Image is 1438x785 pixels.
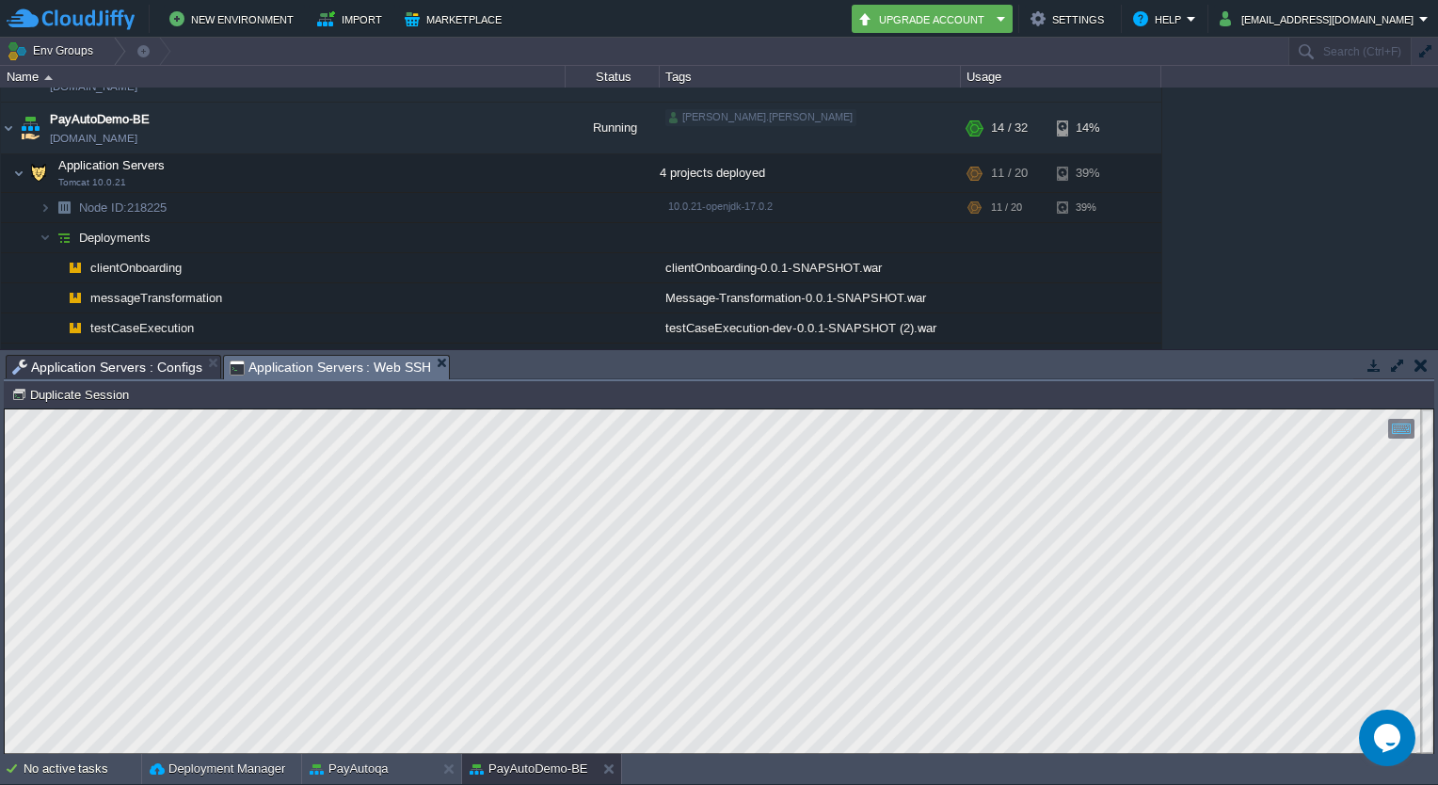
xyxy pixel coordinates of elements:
div: 4 projects deployed [660,154,961,192]
img: AMDAwAAAACH5BAEAAAAALAAAAAABAAEAAAICRAEAOw== [51,283,62,312]
a: Application ServersTomcat 10.0.21 [56,158,168,172]
a: [DOMAIN_NAME] [50,129,137,148]
img: AMDAwAAAACH5BAEAAAAALAAAAAABAAEAAAICRAEAOw== [62,313,88,343]
img: AMDAwAAAACH5BAEAAAAALAAAAAABAAEAAAICRAEAOw== [51,253,62,282]
img: AMDAwAAAACH5BAEAAAAALAAAAAABAAEAAAICRAEAOw== [62,344,88,373]
div: 11 / 20 [991,154,1028,192]
button: Duplicate Session [11,386,135,403]
div: Message-Transformation-0.0.1-SNAPSHOT.war [660,283,961,312]
span: Tomcat 10.0.21 [58,177,126,188]
div: [PERSON_NAME].[PERSON_NAME] [665,109,856,126]
div: No active tasks [24,754,141,784]
img: AMDAwAAAACH5BAEAAAAALAAAAAABAAEAAAICRAEAOw== [51,223,77,252]
a: Deployments [77,230,153,246]
div: 39% [1057,154,1118,192]
div: Status [567,66,659,88]
button: Settings [1031,8,1110,30]
iframe: chat widget [1359,710,1419,766]
div: 14 / 32 [991,103,1028,153]
div: autoverify-0.0.1-SNAPSHOT.war [660,344,961,373]
span: 10.0.21-openjdk-17.0.2 [668,200,773,212]
div: 39% [1057,193,1118,222]
img: AMDAwAAAACH5BAEAAAAALAAAAAABAAEAAAICRAEAOw== [1,103,16,153]
div: 11 / 20 [991,193,1022,222]
a: messageTransformation [88,290,225,306]
img: AMDAwAAAACH5BAEAAAAALAAAAAABAAEAAAICRAEAOw== [62,283,88,312]
img: AMDAwAAAACH5BAEAAAAALAAAAAABAAEAAAICRAEAOw== [51,313,62,343]
div: Usage [962,66,1160,88]
div: 14% [1057,103,1118,153]
a: clientOnboarding [88,260,184,276]
button: PayAutoqa [310,760,389,778]
button: New Environment [169,8,299,30]
span: Application Servers : Configs [12,356,202,378]
a: testCaseExecution [88,320,197,336]
img: CloudJiffy [7,8,135,31]
img: AMDAwAAAACH5BAEAAAAALAAAAAABAAEAAAICRAEAOw== [17,103,43,153]
a: Node ID:218225 [77,200,169,216]
img: AMDAwAAAACH5BAEAAAAALAAAAAABAAEAAAICRAEAOw== [51,193,77,222]
span: Application Servers : Web SSH [230,356,432,379]
span: 218225 [77,200,169,216]
div: Tags [661,66,960,88]
span: Node ID: [79,200,127,215]
button: PayAutoDemo-BE [470,760,588,778]
button: Upgrade Account [857,8,991,30]
div: testCaseExecution-dev-0.0.1-SNAPSHOT (2).war [660,313,961,343]
button: Deployment Manager [150,760,285,778]
div: Name [2,66,565,88]
span: Application Servers [56,157,168,173]
img: AMDAwAAAACH5BAEAAAAALAAAAAABAAEAAAICRAEAOw== [40,223,51,252]
div: clientOnboarding-0.0.1-SNAPSHOT.war [660,253,961,282]
img: AMDAwAAAACH5BAEAAAAALAAAAAABAAEAAAICRAEAOw== [13,154,24,192]
button: Help [1133,8,1187,30]
img: AMDAwAAAACH5BAEAAAAALAAAAAABAAEAAAICRAEAOw== [62,253,88,282]
img: AMDAwAAAACH5BAEAAAAALAAAAAABAAEAAAICRAEAOw== [40,193,51,222]
button: [EMAIL_ADDRESS][DOMAIN_NAME] [1220,8,1419,30]
button: Import [317,8,388,30]
div: Running [566,103,660,153]
img: AMDAwAAAACH5BAEAAAAALAAAAAABAAEAAAICRAEAOw== [25,154,52,192]
a: PayAutoDemo-BE [50,110,150,129]
button: Marketplace [405,8,507,30]
button: Env Groups [7,38,100,64]
img: AMDAwAAAACH5BAEAAAAALAAAAAABAAEAAAICRAEAOw== [51,344,62,373]
img: AMDAwAAAACH5BAEAAAAALAAAAAABAAEAAAICRAEAOw== [44,75,53,80]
